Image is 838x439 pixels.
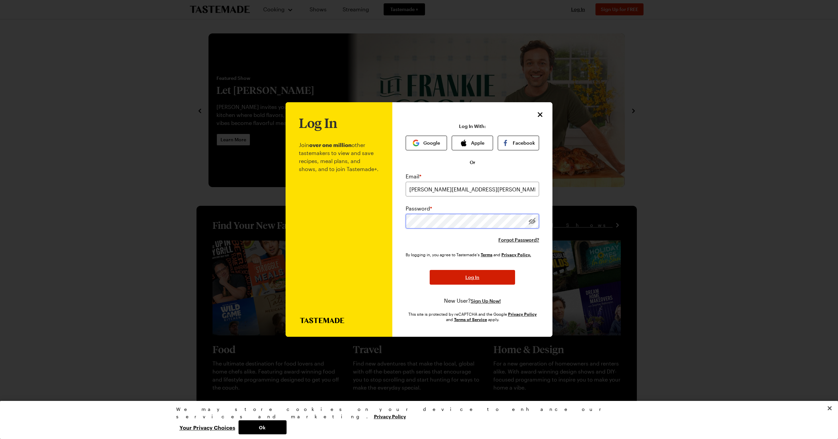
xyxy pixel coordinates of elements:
div: Privacy [176,406,657,434]
button: Log In [430,270,515,285]
a: More information about your privacy, opens in a new tab [374,413,406,419]
button: Ok [239,420,287,434]
button: Your Privacy Choices [176,420,239,434]
h1: Log In [299,116,337,130]
div: This site is protected by reCAPTCHA and the Google and apply. [406,311,539,322]
span: Log In [465,274,479,281]
button: Facebook [498,136,539,150]
p: Join other tastemakers to view and save recipes, meal plans, and shows, and to join Tastemade+. [299,130,379,318]
a: Google Terms of Service [454,316,487,322]
a: Google Privacy Policy [508,311,537,317]
button: Sign Up Now! [471,298,501,304]
a: Tastemade Privacy Policy [501,252,531,257]
div: We may store cookies on your device to enhance our services and marketing. [176,406,657,420]
button: Google [406,136,447,150]
span: Or [470,159,475,166]
button: Apple [452,136,493,150]
div: By logging in, you agree to Tastemade's and [406,251,534,258]
button: Close [536,110,544,119]
label: Password [406,204,432,212]
button: Forgot Password? [498,237,539,243]
p: Log In With: [459,124,486,129]
b: over one million [309,142,352,148]
span: New User? [444,297,471,304]
button: Close [822,401,837,416]
a: Tastemade Terms of Service [481,252,492,257]
label: Email [406,172,421,180]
